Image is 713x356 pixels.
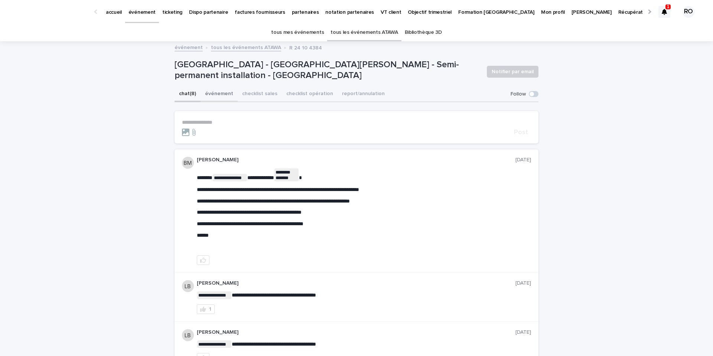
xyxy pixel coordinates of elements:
[197,255,209,265] button: like this post
[331,24,398,41] a: tous les événements ATAWA
[511,129,531,136] button: Post
[511,91,526,97] p: Follow
[405,24,442,41] a: Bibliothèque 3D
[282,87,338,102] button: checklist opération
[175,87,201,102] button: chat (8)
[197,304,215,314] button: 1
[658,6,670,18] div: 1
[175,43,203,51] a: événement
[15,4,87,19] img: Ls34BcGeRexTGTNfXpUC
[487,66,538,78] button: Notifier par email
[271,24,324,41] a: tous mes événements
[683,6,694,18] div: RO
[238,87,282,102] button: checklist sales
[338,87,389,102] button: report/annulation
[289,43,322,51] p: R 24 10 4384
[515,280,531,287] p: [DATE]
[514,129,528,136] span: Post
[209,307,211,312] div: 1
[197,280,515,287] p: [PERSON_NAME]
[515,329,531,336] p: [DATE]
[492,68,534,75] span: Notifier par email
[667,4,670,9] p: 1
[175,59,481,81] p: [GEOGRAPHIC_DATA] - [GEOGRAPHIC_DATA][PERSON_NAME] - Semi-permanent installation - [GEOGRAPHIC_DATA]
[201,87,238,102] button: événement
[211,43,281,51] a: tous les événements ATAWA
[197,157,515,163] p: [PERSON_NAME]
[197,329,515,336] p: [PERSON_NAME]
[515,157,531,163] p: [DATE]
